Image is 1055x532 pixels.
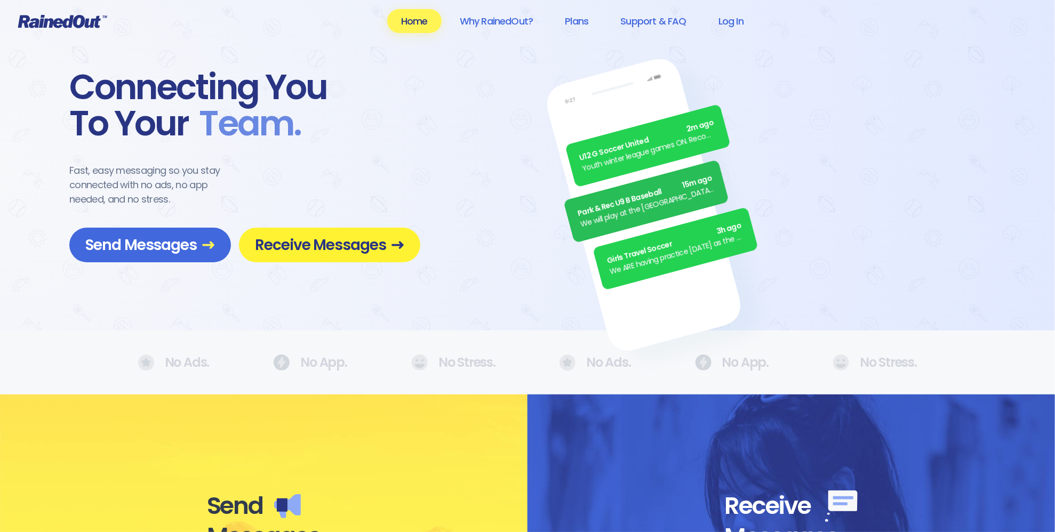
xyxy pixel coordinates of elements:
img: No Ads. [833,354,849,370]
div: Connecting You To Your [69,69,420,142]
div: No App. [695,354,769,370]
span: 3h ago [716,220,743,238]
div: No Ads. [560,354,631,371]
a: Plans [551,9,602,33]
span: 2m ago [685,117,715,135]
span: Team . [189,106,301,142]
span: Receive Messages [255,236,404,254]
span: Send Messages [85,236,215,254]
a: Why RainedOut? [446,9,547,33]
div: Receive [725,490,858,522]
span: 15m ago [682,173,714,191]
div: Youth winter league games ON. Recommend running shoes/sneakers for players as option for footwear. [581,128,718,175]
a: Support & FAQ [606,9,700,33]
div: No Ads. [138,354,210,371]
div: Park & Rec U9 B Baseball [577,173,714,220]
div: U12 G Soccer United [578,117,715,164]
img: No Ads. [695,354,712,370]
div: We will play at the [GEOGRAPHIC_DATA]. Wear white, be at the field by 5pm. [580,183,717,230]
a: Receive Messages [239,228,420,262]
img: No Ads. [560,354,576,371]
div: No Stress. [411,354,495,370]
a: Home [387,9,442,33]
div: We ARE having practice [DATE] as the sun is finally out. [609,231,746,278]
a: Log In [705,9,757,33]
img: No Ads. [411,354,428,370]
div: Fast, easy messaging so you stay connected with no ads, no app needed, and no stress. [69,163,240,206]
div: Girls Travel Soccer [606,220,743,267]
img: No Ads. [138,354,154,371]
div: No App. [273,354,347,370]
a: Send Messages [69,228,231,262]
img: Send messages [274,494,301,518]
div: Send [207,491,321,521]
img: Receive messages [825,490,858,522]
img: No Ads. [273,354,290,370]
div: No Stress. [833,354,917,370]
